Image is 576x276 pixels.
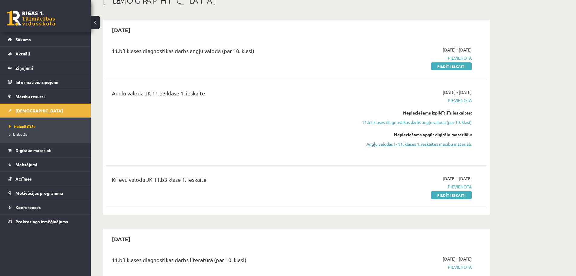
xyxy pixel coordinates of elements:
[443,256,472,262] span: [DATE] - [DATE]
[358,184,472,190] span: Pievienota
[8,143,83,157] a: Digitālie materiāli
[358,110,472,116] div: Nepieciešams izpildīt šīs ieskaites:
[8,104,83,118] a: [DEMOGRAPHIC_DATA]
[106,232,136,246] h2: [DATE]
[112,175,349,187] div: Krievu valoda JK 11.b3 klase 1. ieskaite
[358,131,472,138] div: Nepieciešams apgūt digitālo materiālu:
[15,108,63,113] span: [DEMOGRAPHIC_DATA]
[112,256,349,267] div: 11.b3 klases diagnostikas darbs literatūrā (par 10. klasi)
[443,175,472,182] span: [DATE] - [DATE]
[8,89,83,103] a: Mācību resursi
[358,119,472,125] a: 11.b3 klases diagnostikas darbs angļu valodā (par 10. klasi)
[112,89,349,100] div: Angļu valoda JK 11.b3 klase 1. ieskaite
[15,219,68,224] span: Proktoringa izmēģinājums
[8,172,83,186] a: Atzīmes
[9,132,27,137] span: Izlabotās
[15,61,83,75] legend: Ziņojumi
[8,75,83,89] a: Informatīvie ziņojumi
[358,97,472,104] span: Pievienota
[358,55,472,61] span: Pievienota
[15,176,32,181] span: Atzīmes
[8,61,83,75] a: Ziņojumi
[8,200,83,214] a: Konferences
[15,158,83,171] legend: Maksājumi
[7,11,55,26] a: Rīgas 1. Tālmācības vidusskola
[15,205,41,210] span: Konferences
[8,186,83,200] a: Motivācijas programma
[15,75,83,89] legend: Informatīvie ziņojumi
[15,148,51,153] span: Digitālie materiāli
[443,47,472,53] span: [DATE] - [DATE]
[8,158,83,171] a: Maksājumi
[9,124,85,129] a: Neizpildītās
[9,124,35,129] span: Neizpildītās
[15,190,63,196] span: Motivācijas programma
[358,264,472,270] span: Pievienota
[431,191,472,199] a: Pildīt ieskaiti
[112,47,349,58] div: 11.b3 klases diagnostikas darbs angļu valodā (par 10. klasi)
[431,62,472,70] a: Pildīt ieskaiti
[358,141,472,147] a: Angļu valodas I - 11. klases 1. ieskaites mācību materiāls
[15,37,31,42] span: Sākums
[15,51,30,56] span: Aktuāli
[106,23,136,37] h2: [DATE]
[15,94,45,99] span: Mācību resursi
[8,47,83,61] a: Aktuāli
[8,32,83,46] a: Sākums
[8,214,83,228] a: Proktoringa izmēģinājums
[9,131,85,137] a: Izlabotās
[443,89,472,95] span: [DATE] - [DATE]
